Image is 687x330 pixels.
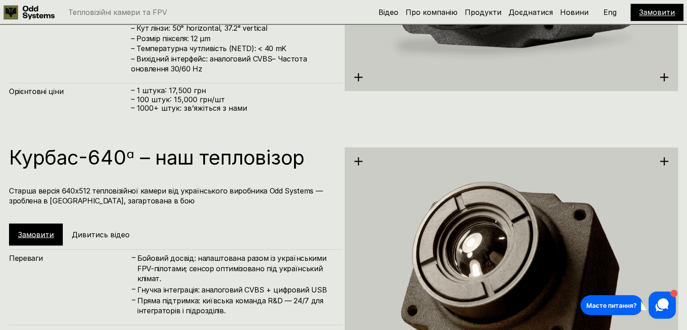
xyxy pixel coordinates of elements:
[9,253,131,263] h4: Переваги
[9,147,334,167] h1: Курбас-640ᵅ – наш тепловізор
[603,9,617,16] p: Eng
[465,8,501,17] a: Продукти
[131,86,334,95] p: – 1 штука: 17,500 грн
[132,283,136,293] h4: –
[68,9,167,16] p: Тепловізійні камери та FPV
[560,8,589,17] a: Новини
[131,95,334,104] p: – 100 штук: 15,000 грн/шт
[131,104,334,113] p: – ⁠1000+ штук: звʼяжіться з нами
[72,229,130,239] h5: Дивитись відео
[9,185,334,206] h4: Старша версія 640х512 тепловізійної камери від українського виробника Odd Systems — зроблена в [G...
[578,289,678,321] iframe: HelpCrunch
[639,8,675,17] a: Замовити
[9,86,131,96] h4: Орієнтовні ціни
[137,284,334,294] h4: Гнучка інтеграція: аналоговий CVBS + цифровий USB
[137,295,334,316] h4: Пряма підтримка: київська команда R&D — 24/7 для інтеграторів і підрозділів.
[132,252,136,262] h4: –
[509,8,553,17] a: Доєднатися
[406,8,458,17] a: Про компанію
[18,230,54,239] a: Замовити
[131,13,334,74] h4: – Роздільна здатність: 384 x 288 px – Кут лінзи: 50° horizontal, 37.2° vertical – Розмір пікселя:...
[137,253,334,283] h4: Бойовий досвід: налаштована разом із українськими FPV-пілотами; сенсор оптимізовано під українськ...
[379,8,398,17] a: Відео
[132,295,136,305] h4: –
